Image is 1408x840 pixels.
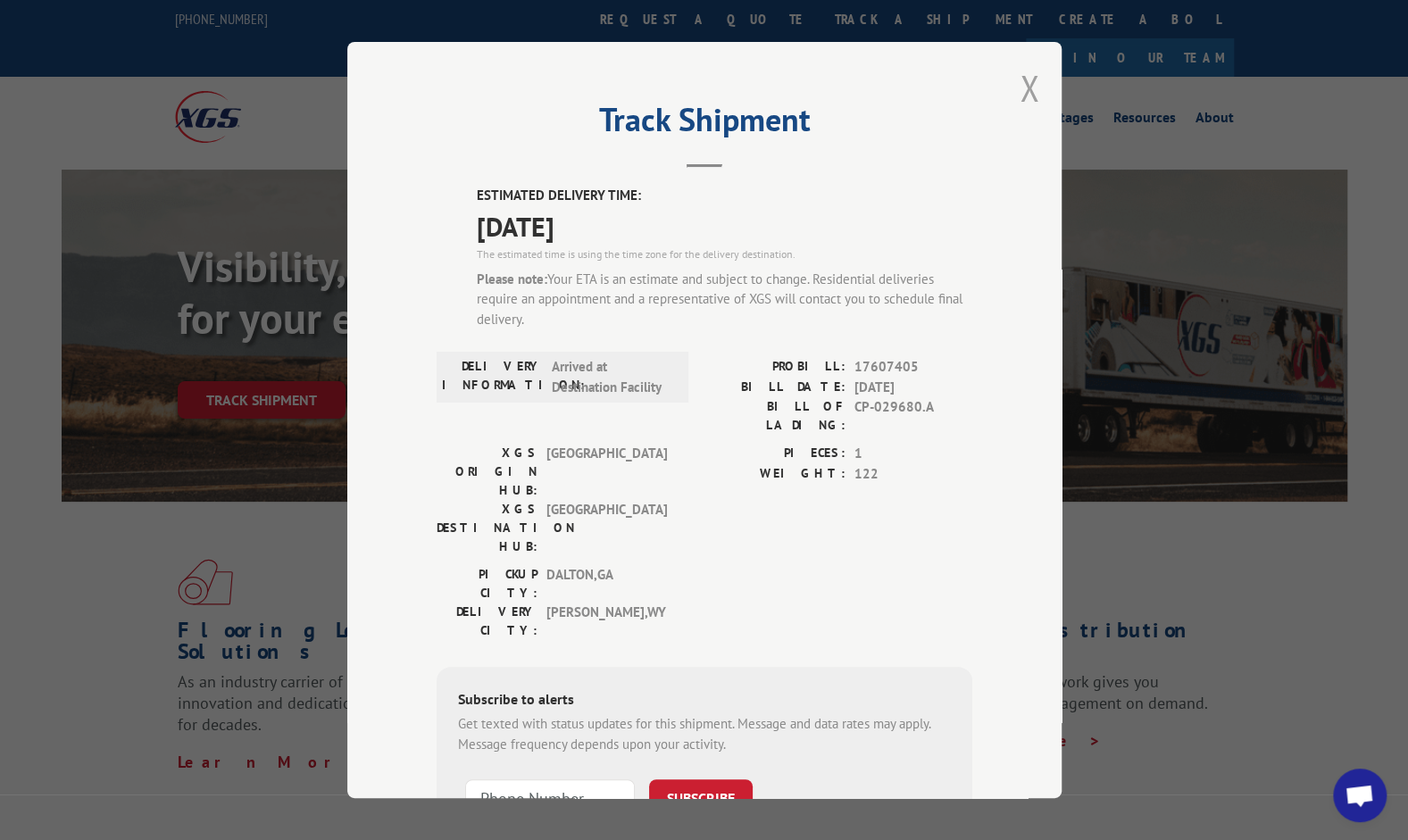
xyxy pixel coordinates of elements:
strong: Please note: [477,270,547,287]
span: CP-029680.A [854,397,972,435]
label: XGS ORIGIN HUB: [437,444,537,500]
label: BILL DATE: [704,378,846,398]
button: SUBSCRIBE [649,779,753,817]
label: PICKUP CITY: [437,565,537,603]
span: [DATE] [477,206,972,246]
span: [GEOGRAPHIC_DATA] [546,444,667,500]
label: WEIGHT: [704,464,846,485]
label: DELIVERY CITY: [437,603,537,640]
label: PIECES: [704,444,846,464]
span: Arrived at Destination Facility [552,357,672,397]
input: Phone Number [465,779,635,817]
button: Close modal [1020,64,1039,112]
label: PROBILL: [704,357,846,378]
span: 1 [854,444,972,464]
span: 17607405 [854,357,972,378]
div: Subscribe to alerts [458,688,951,714]
span: [DATE] [854,378,972,398]
div: Your ETA is an estimate and subject to change. Residential deliveries require an appointment and ... [477,270,972,330]
label: BILL OF LADING: [704,397,846,435]
label: DELIVERY INFORMATION: [442,357,543,397]
span: 122 [854,464,972,485]
div: The estimated time is using the time zone for the delivery destination. [477,246,972,262]
h2: Track Shipment [437,107,972,141]
span: [GEOGRAPHIC_DATA] [546,500,667,556]
span: DALTON , GA [546,565,667,603]
label: ESTIMATED DELIVERY TIME: [477,186,972,206]
div: Open chat [1333,769,1387,822]
span: [PERSON_NAME] , WY [546,603,667,640]
div: Get texted with status updates for this shipment. Message and data rates may apply. Message frequ... [458,714,951,754]
label: XGS DESTINATION HUB: [437,500,537,556]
